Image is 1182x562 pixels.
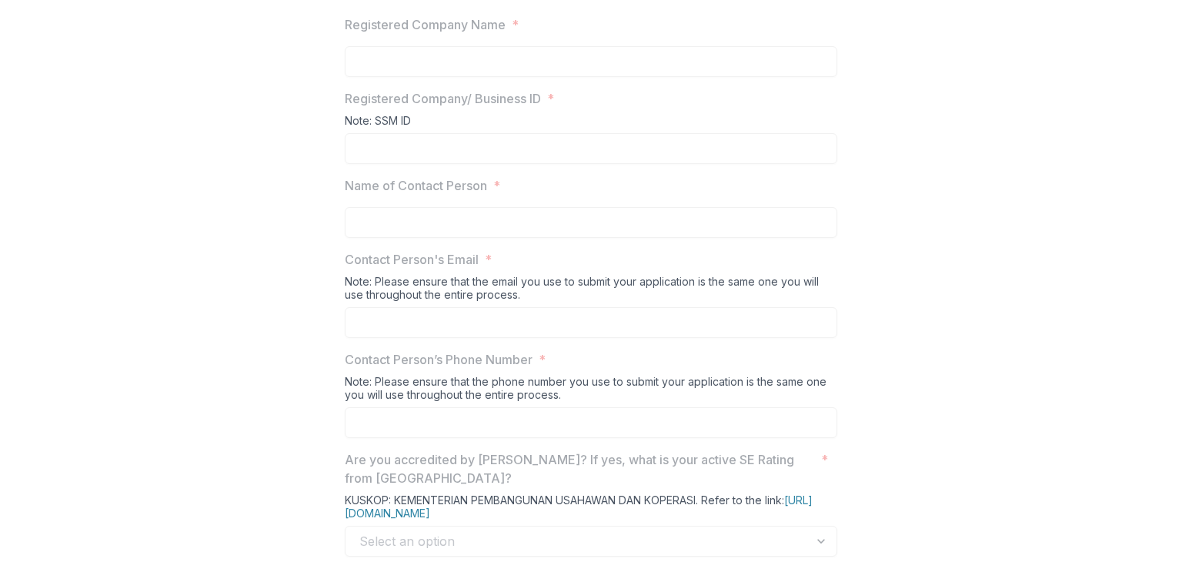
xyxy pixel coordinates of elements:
[345,250,479,269] p: Contact Person's Email
[345,89,541,108] p: Registered Company/ Business ID
[345,275,837,307] div: Note: Please ensure that the email you use to submit your application is the same one you will us...
[345,350,533,369] p: Contact Person’s Phone Number
[345,114,837,133] div: Note: SSM ID
[345,15,506,34] p: Registered Company Name
[345,450,815,487] p: Are you accredited by [PERSON_NAME]? If yes, what is your active SE Rating from [GEOGRAPHIC_DATA]?
[345,176,487,195] p: Name of Contact Person
[345,375,837,407] div: Note: Please ensure that the phone number you use to submit your application is the same one you ...
[345,493,813,520] a: [URL][DOMAIN_NAME]
[345,493,837,526] div: KUSKOP: KEMENTERIAN PEMBANGUNAN USAHAWAN DAN KOPERASI. Refer to the link:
